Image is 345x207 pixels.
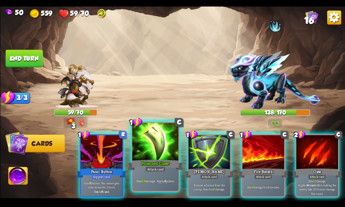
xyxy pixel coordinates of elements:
[76,167,127,179] div: Panic Button
[91,174,111,179] div: Support card
[57,64,94,107] img: Barbarian_Dragon.png
[5,8,23,16] div: Gems
[281,130,288,138] div: C
[200,174,218,179] div: Attack card
[89,181,92,185] b: 30
[145,166,165,172] div: Attack card
[229,51,320,109] img: Singularity_Dragon.png
[78,118,85,126] img: DragonFury.png
[294,130,305,139] div: 2
[189,183,229,191] p: Remove all armor from the enemy, then deal damage.
[254,174,272,179] div: Attack card
[308,174,326,179] div: Attack card
[313,179,316,183] b: 15
[97,9,106,19] img: Golden Paw - Enemies drop more gold.
[186,130,198,139] div: 1
[307,183,315,187] b: Wound
[5,49,42,67] button: End turn
[334,130,342,138] div: C
[30,9,40,19] img: Gold.png
[55,110,97,115] div: 59/70
[70,9,89,17] span: 59/70
[142,178,144,183] b: 13
[41,9,52,17] span: 559
[252,185,254,189] b: 9
[31,140,52,147] span: Cards
[5,9,12,15] img: Gem.png
[297,179,337,195] p: Deal damage. Applies effect, making the enemy take 20% more damage this round.
[327,11,341,25] img: Options_Button.png
[66,118,75,125] img: Bonus_Damage_Icon.png
[8,134,65,152] button: Cards
[305,11,318,25] div: View all the cards in your deck
[133,178,177,183] p: Deal damage. Apply poison.
[238,167,288,179] div: Fire Breath
[8,167,28,186] img: Ability_Icon.png
[129,117,142,127] div: 1
[30,9,52,19] div: Gold
[78,130,90,139] div: 1
[119,130,127,138] div: R
[1,90,15,105] img: Stamina_Icon.png
[5,131,29,155] img: Cards_Icon.png
[164,178,165,183] b: 4
[94,189,109,193] b: One-off card.
[8,92,30,104] div: 3/3
[304,15,313,26] span: 16
[226,130,234,138] div: C
[59,9,69,19] img: Heart.png
[271,120,279,126] img: Burst.png
[175,118,183,126] div: C
[305,11,318,23] img: Cards_Icon.png
[59,9,89,19] div: Health
[240,130,252,139] div: 1
[240,110,309,115] div: 138/170
[184,167,234,179] div: [PERSON_NAME]
[127,158,183,171] div: Poisoned Claw+
[82,181,121,189] p: Gain armor. You cannot gain more armor for 2 turns.
[70,123,76,129] div: 3
[214,187,215,191] b: 7
[243,185,283,189] p: Deal damage to all enemies.
[292,167,342,179] div: Claw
